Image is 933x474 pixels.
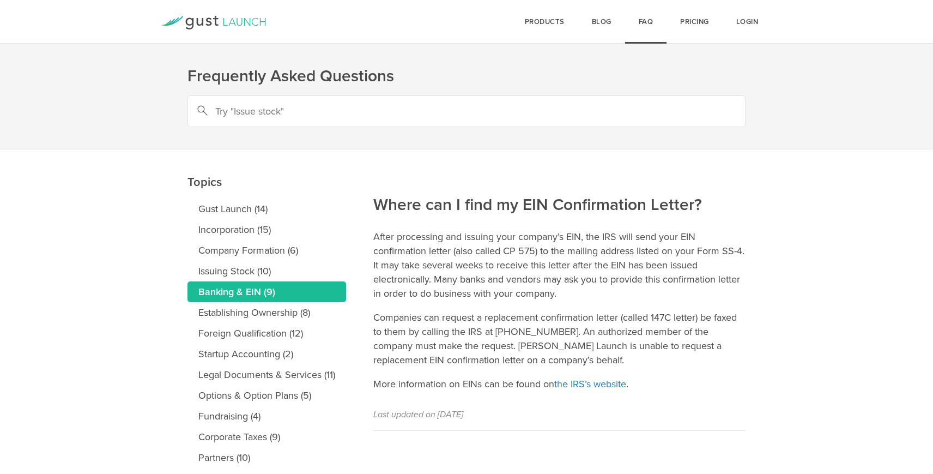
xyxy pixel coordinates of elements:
[373,377,746,391] p: More information on EINs can be found on .
[187,219,346,240] a: Incorporation (15)
[373,121,746,216] h2: Where can I find my EIN Confirmation Letter?
[187,406,346,427] a: Fundraising (4)
[187,447,346,468] a: Partners (10)
[187,323,346,344] a: Foreign Qualification (12)
[187,65,746,87] h1: Frequently Asked Questions
[187,427,346,447] a: Corporate Taxes (9)
[373,310,746,367] p: Companies can request a replacement confirmation letter (called 147C letter) be faxed to them by ...
[187,261,346,281] a: Issuing Stock (10)
[187,281,346,302] a: Banking & EIN (9)
[187,98,346,193] h2: Topics
[187,364,346,385] a: Legal Documents & Services (11)
[187,385,346,406] a: Options & Option Plans (5)
[187,302,346,323] a: Establishing Ownership (8)
[187,240,346,261] a: Company Formation (6)
[554,378,626,390] a: the IRS’s website
[373,407,746,422] p: Last updated on [DATE]
[187,344,346,364] a: Startup Accounting (2)
[187,199,346,219] a: Gust Launch (14)
[373,230,746,301] p: After processing and issuing your company’s EIN, the IRS will send your EIN confirmation letter (...
[187,95,746,127] input: Try "Issue stock"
